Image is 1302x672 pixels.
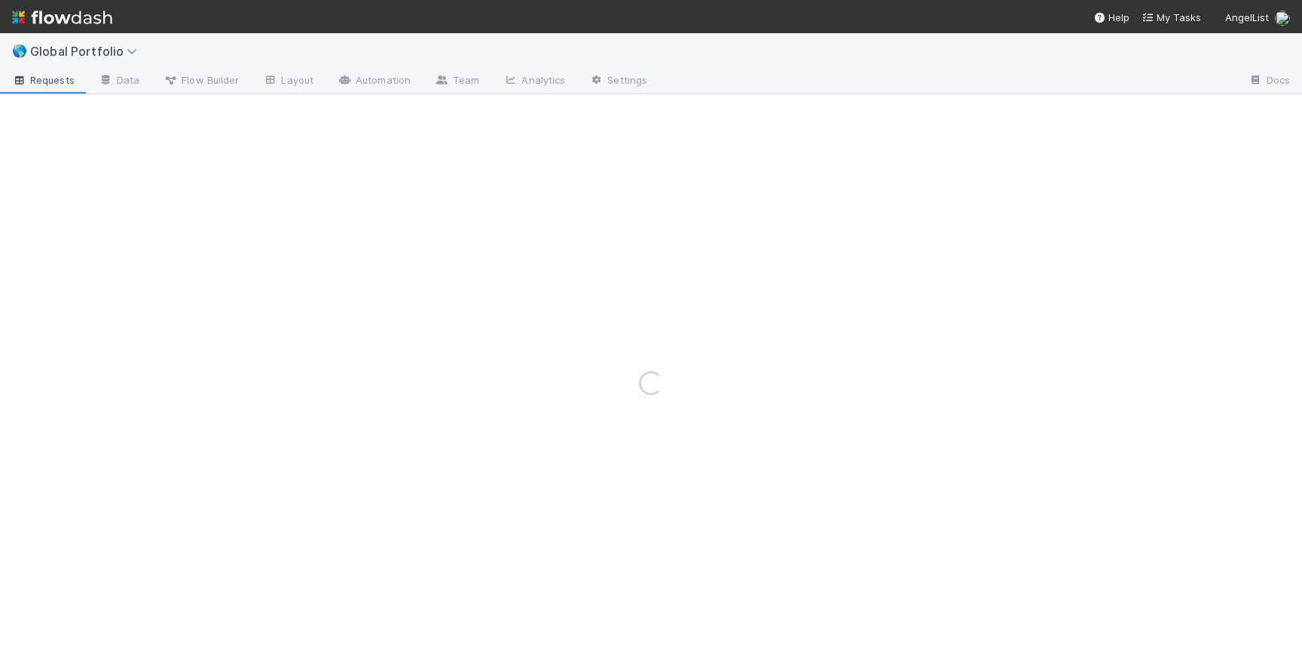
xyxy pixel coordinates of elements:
[1275,11,1290,26] img: avatar_e0ab5a02-4425-4644-8eca-231d5bcccdf4.png
[1142,11,1201,23] span: My Tasks
[1142,10,1201,25] a: My Tasks
[12,5,112,30] img: logo-inverted-e16ddd16eac7371096b0.svg
[1225,11,1269,23] span: AngelList
[251,69,325,94] a: Layout
[12,44,27,57] span: 🌎
[423,69,491,94] a: Team
[151,69,251,94] a: Flow Builder
[325,69,423,94] a: Automation
[12,72,75,87] span: Requests
[1236,69,1302,94] a: Docs
[1093,10,1129,25] div: Help
[87,69,151,94] a: Data
[164,72,239,87] span: Flow Builder
[577,69,659,94] a: Settings
[30,44,145,59] span: Global Portfolio
[491,69,577,94] a: Analytics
